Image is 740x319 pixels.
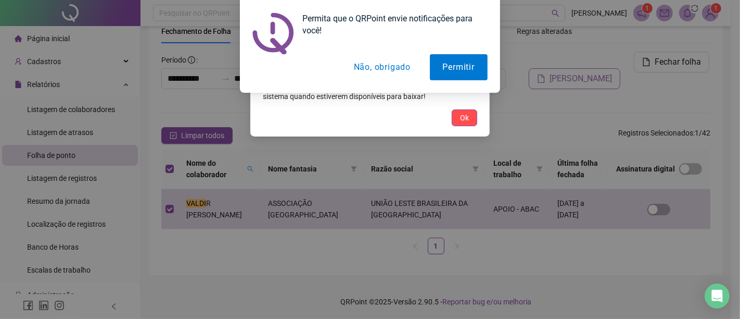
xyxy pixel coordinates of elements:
[430,54,488,80] button: Permitir
[460,112,469,124] span: Ok
[252,13,294,54] img: notification icon
[294,13,488,36] div: Permita que o QRPoint envie notificações para você!
[341,54,424,80] button: Não, obrigado
[705,284,730,309] div: Open Intercom Messenger
[452,109,477,126] button: Ok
